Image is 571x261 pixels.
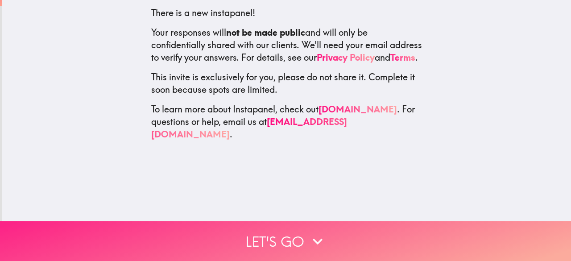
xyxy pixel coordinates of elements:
[151,116,347,139] a: [EMAIL_ADDRESS][DOMAIN_NAME]
[151,70,422,95] p: This invite is exclusively for you, please do not share it. Complete it soon because spots are li...
[151,26,422,63] p: Your responses will and will only be confidentially shared with our clients. We'll need your emai...
[390,51,415,62] a: Terms
[151,7,255,18] span: There is a new instapanel!
[151,103,422,140] p: To learn more about Instapanel, check out . For questions or help, email us at .
[226,26,305,37] b: not be made public
[317,51,375,62] a: Privacy Policy
[319,103,397,114] a: [DOMAIN_NAME]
